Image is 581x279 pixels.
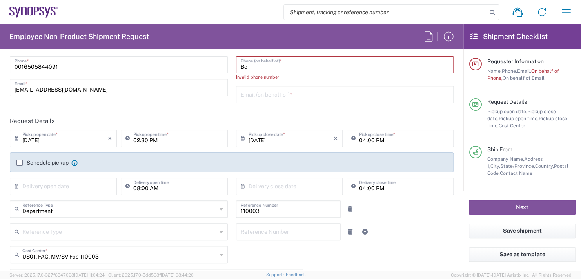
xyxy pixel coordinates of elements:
i: × [108,132,112,145]
span: On behalf of Email [503,75,545,81]
span: Cost Center [499,123,525,128]
span: Contact Name [500,170,532,176]
span: Name, [487,68,502,74]
span: Request Details [487,99,527,105]
span: City, [490,163,500,169]
span: Phone, [502,68,517,74]
span: Country, [535,163,554,169]
span: Server: 2025.17.0-327f6347098 [9,273,105,277]
h2: Request Details [10,117,55,125]
span: Client: 2025.17.0-5dd568f [108,273,194,277]
h2: Shipment Checklist [470,32,548,41]
h2: Employee Non-Product Shipment Request [9,32,149,41]
span: State/Province, [500,163,535,169]
a: Add Reference [359,226,370,237]
span: Company Name, [487,156,524,162]
span: Pickup open time, [499,116,539,121]
div: Invalid phone number [236,73,454,81]
button: Next [469,200,576,215]
span: [DATE] 11:04:24 [74,273,105,277]
button: Save shipment [469,224,576,238]
span: Pickup open date, [487,108,527,114]
a: Feedback [286,272,306,277]
a: Remove Reference [345,226,356,237]
span: Requester Information [487,58,544,64]
span: Email, [517,68,531,74]
button: Save as template [469,247,576,262]
span: Copyright © [DATE]-[DATE] Agistix Inc., All Rights Reserved [451,272,572,279]
span: [DATE] 08:44:20 [161,273,194,277]
a: Support [266,272,286,277]
label: Schedule pickup [16,160,69,166]
a: Remove Reference [345,204,356,215]
span: Ship From [487,146,512,152]
input: Shipment, tracking or reference number [284,5,487,20]
i: × [334,132,338,145]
